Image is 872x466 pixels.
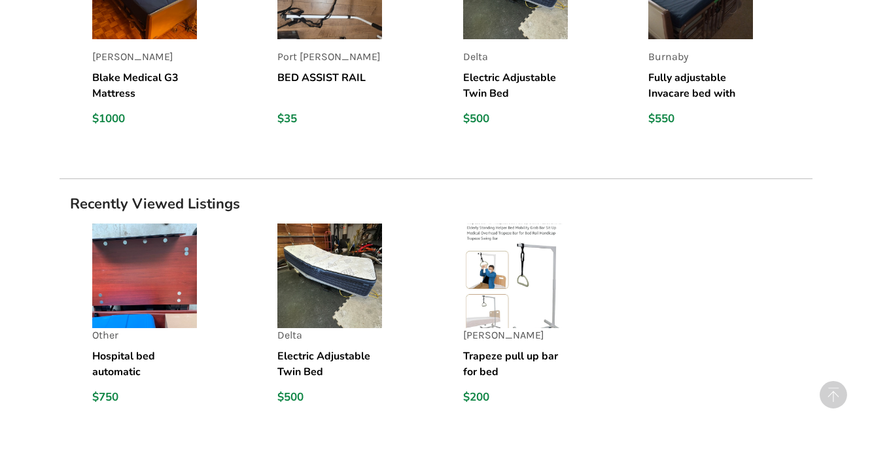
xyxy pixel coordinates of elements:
div: $550 [648,112,753,126]
h5: BED ASSIST RAIL [277,70,382,101]
p: Delta [277,328,382,343]
a: listingDeltaElectric Adjustable Twin Bed$500 [277,224,442,425]
h5: Blake Medical G3 Mattress [92,70,197,101]
h5: Hospital bed automatic [92,348,197,380]
p: Other [92,328,197,343]
div: $200 [463,390,568,405]
div: $500 [463,112,568,126]
a: listing[PERSON_NAME]Trapeze pull up bar for bed$200 [463,224,627,425]
img: listing [92,224,197,328]
h5: Electric Adjustable Twin Bed [463,70,568,101]
h1: Recently Viewed Listings [60,195,812,213]
p: [PERSON_NAME] [463,328,568,343]
h5: Trapeze pull up bar for bed [463,348,568,380]
div: $750 [92,390,197,405]
h5: Electric Adjustable Twin Bed [277,348,382,380]
div: $500 [277,390,382,405]
div: $35 [277,112,382,126]
img: listing [463,224,568,328]
a: listingOtherHospital bed automatic$750 [92,224,256,425]
h5: Fully adjustable Invacare bed with unused mattress [648,70,753,101]
p: Delta [463,50,568,65]
img: listing [277,224,382,328]
p: [PERSON_NAME] [92,50,197,65]
p: Burnaby [648,50,753,65]
div: $1000 [92,112,197,126]
p: Port [PERSON_NAME] [277,50,382,65]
